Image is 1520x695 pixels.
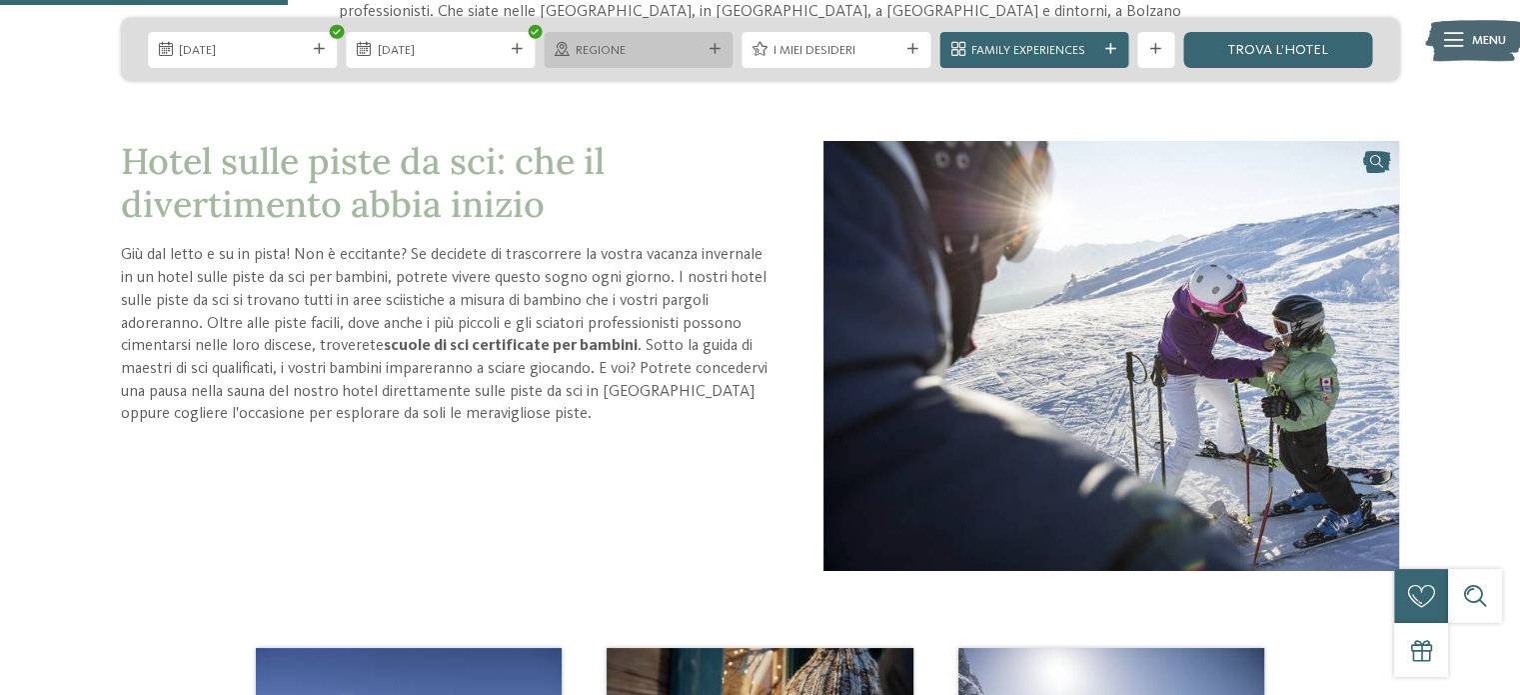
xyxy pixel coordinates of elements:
[773,42,899,60] span: I miei desideri
[576,42,702,60] span: Regione
[179,42,305,60] span: [DATE]
[121,244,769,426] p: Giù dal letto e su in pista! Non è eccitante? Se decidete di trascorrere la vostra vacanza invern...
[384,338,638,354] strong: scuole di sci certificate per bambini
[378,42,504,60] span: [DATE]
[121,138,605,227] span: Hotel sulle piste da sci: che il divertimento abbia inizio
[1183,32,1372,68] a: trova l’hotel
[971,42,1097,60] span: Family Experiences
[823,140,1399,571] img: Hotel sulle piste da sci per bambini: divertimento senza confini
